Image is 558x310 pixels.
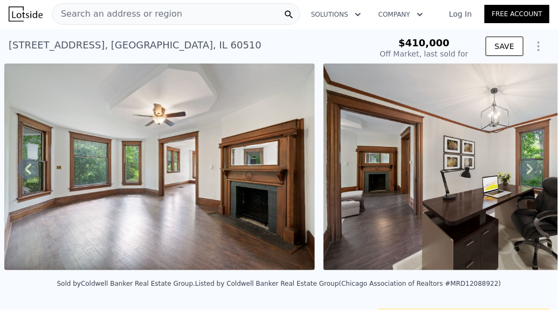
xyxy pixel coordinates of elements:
[9,6,43,22] img: Lotside
[4,64,315,270] img: Sale: 23325867 Parcel: 25629205
[436,9,485,19] a: Log In
[485,5,549,23] a: Free Account
[52,8,182,20] span: Search an address or region
[195,280,501,287] div: Listed by Coldwell Banker Real Estate Group (Chicago Association of Realtors #MRD12088922)
[486,37,523,56] button: SAVE
[528,36,549,57] button: Show Options
[398,37,450,48] span: $410,000
[57,280,196,287] div: Sold by Coldwell Banker Real Estate Group .
[9,38,261,53] div: [STREET_ADDRESS] , [GEOGRAPHIC_DATA] , IL 60510
[370,5,432,24] button: Company
[380,48,469,59] div: Off Market, last sold for
[302,5,370,24] button: Solutions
